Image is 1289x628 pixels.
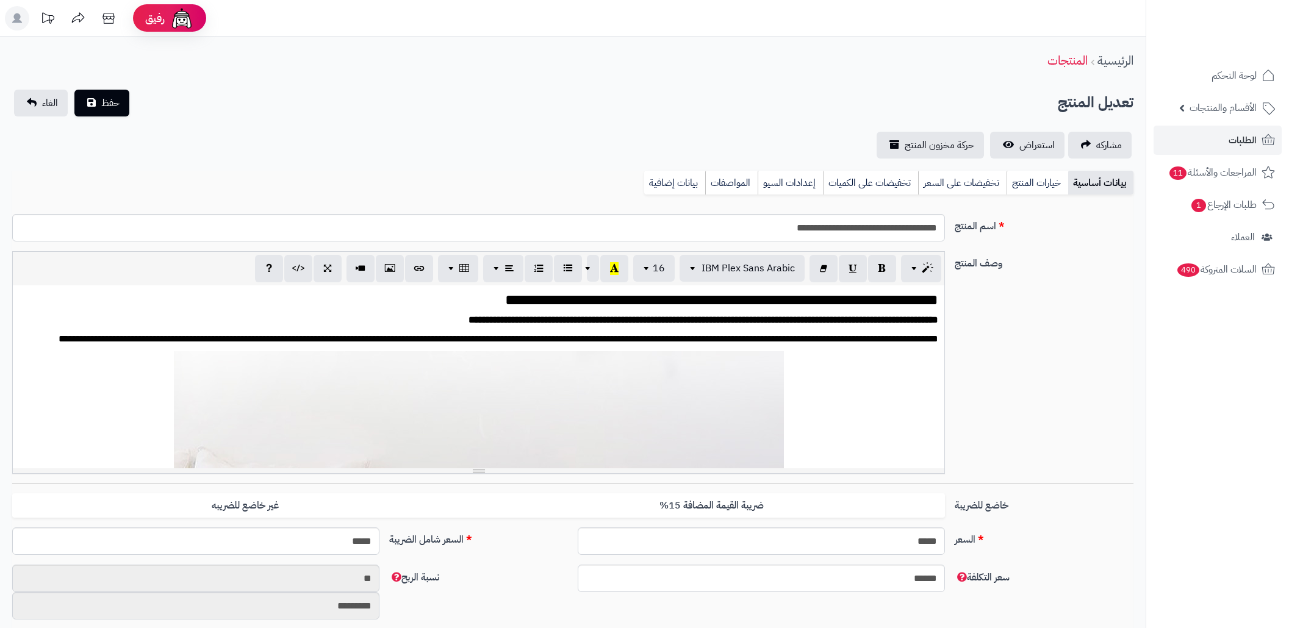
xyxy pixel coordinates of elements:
[1229,132,1257,149] span: الطلبات
[955,570,1010,585] span: سعر التكلفة
[1019,138,1055,152] span: استعراض
[918,171,1007,195] a: تخفيضات على السعر
[758,171,823,195] a: إعدادات السيو
[702,261,795,276] span: IBM Plex Sans Arabic
[479,493,945,518] label: ضريبة القيمة المضافة 15%
[990,132,1065,159] a: استعراض
[1169,166,1187,180] span: 11
[1058,90,1133,115] h2: تعديل المنتج
[950,214,1138,234] label: اسم المنتج
[1231,229,1255,246] span: العملاء
[1096,138,1122,152] span: مشاركه
[653,261,665,276] span: 16
[1168,164,1257,181] span: المراجعات والأسئلة
[1154,61,1282,90] a: لوحة التحكم
[1154,255,1282,284] a: السلات المتروكة490
[14,90,68,116] a: الغاء
[12,493,478,518] label: غير خاضع للضريبه
[1176,261,1257,278] span: السلات المتروكة
[1154,190,1282,219] a: طلبات الإرجاع1
[389,570,439,585] span: نسبة الربح
[145,11,165,26] span: رفيق
[384,527,573,547] label: السعر شامل الضريبة
[705,171,758,195] a: المواصفات
[32,6,63,34] a: تحديثات المنصة
[1007,171,1068,195] a: خيارات المنتج
[1154,223,1282,252] a: العملاء
[823,171,918,195] a: تخفيضات على الكميات
[1097,51,1133,70] a: الرئيسية
[950,251,1138,271] label: وصف المنتج
[1190,196,1257,213] span: طلبات الإرجاع
[101,96,120,110] span: حفظ
[1212,67,1257,84] span: لوحة التحكم
[42,96,58,110] span: الغاء
[1190,99,1257,116] span: الأقسام والمنتجات
[1154,158,1282,187] a: المراجعات والأسئلة11
[644,171,705,195] a: بيانات إضافية
[1177,263,1199,277] span: 490
[1068,171,1133,195] a: بيانات أساسية
[950,527,1138,547] label: السعر
[1047,51,1088,70] a: المنتجات
[170,6,194,30] img: ai-face.png
[905,138,974,152] span: حركة مخزون المنتج
[877,132,984,159] a: حركة مخزون المنتج
[950,493,1138,513] label: خاضع للضريبة
[1191,199,1206,212] span: 1
[1154,126,1282,155] a: الطلبات
[680,255,805,282] button: IBM Plex Sans Arabic
[1068,132,1132,159] a: مشاركه
[633,255,675,282] button: 16
[74,90,129,116] button: حفظ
